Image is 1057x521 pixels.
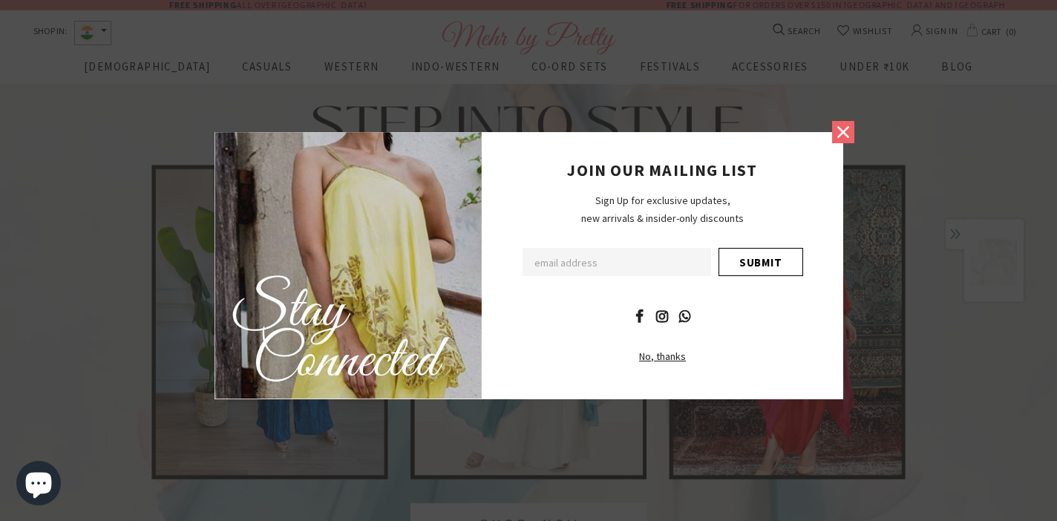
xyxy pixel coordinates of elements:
[523,248,711,276] input: Email Address
[832,121,854,143] a: Close
[639,350,686,363] span: No, thanks
[719,248,803,276] input: Submit
[581,194,744,225] span: Sign Up for exclusive updates, new arrivals & insider-only discounts
[12,461,65,509] inbox-online-store-chat: Shopify online store chat
[567,160,757,180] span: JOIN OUR MAILING LIST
